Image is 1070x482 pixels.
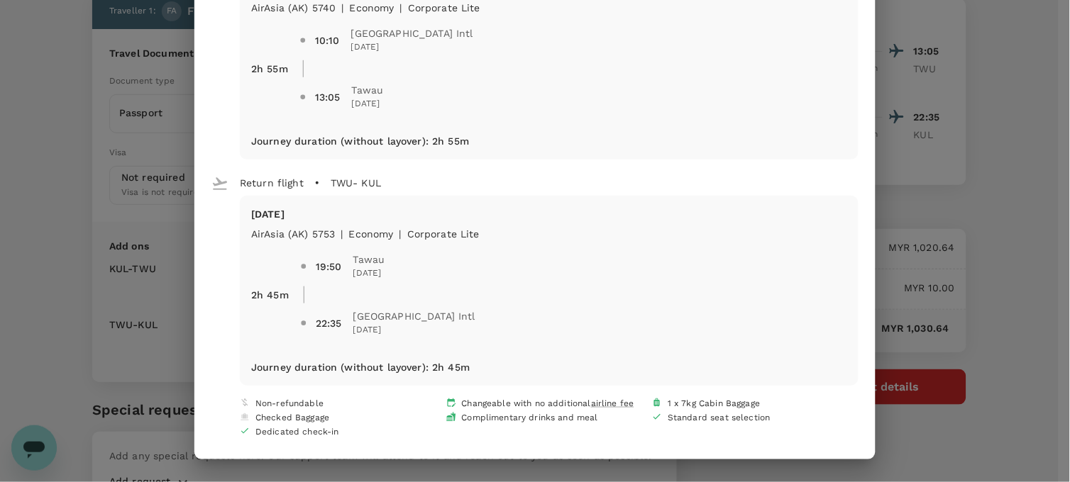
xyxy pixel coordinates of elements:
span: [DATE] [351,40,473,55]
span: [DATE] [353,267,385,281]
p: 2h 45m [251,288,289,302]
span: Tawau [353,252,385,267]
div: 19:50 [316,259,342,274]
div: 13:05 [315,90,341,104]
p: economy [349,227,394,241]
span: airline fee [591,398,634,408]
p: [DATE] [251,207,847,221]
span: Non-refundable [255,398,324,408]
span: | [341,228,343,240]
span: Complimentary drinks and meal [462,413,598,422]
p: AirAsia (AK) 5740 [251,1,336,15]
span: [GEOGRAPHIC_DATA] Intl [351,26,473,40]
p: economy [350,1,395,15]
p: 2h 55m [251,62,288,76]
div: 22:35 [316,316,342,330]
span: 1 x 7kg Cabin Baggage [668,398,760,408]
div: 10:10 [315,33,340,47]
span: [DATE] [352,97,384,111]
p: AirAsia (AK) 5753 [251,227,336,241]
span: [DATE] [353,323,475,337]
span: | [342,2,344,13]
span: Checked Baggage [255,413,329,422]
p: TWU - KUL [331,176,381,190]
span: Dedicated check-in [255,427,339,437]
span: | [400,2,402,13]
p: Corporate Lite [408,1,480,15]
span: Changeable with no additional [462,397,634,411]
span: Standard seat selection [668,413,770,422]
span: | [399,228,402,240]
p: Corporate Lite [407,227,480,241]
p: Journey duration (without layover) : 2h 55m [251,134,469,148]
span: [GEOGRAPHIC_DATA] Intl [353,309,475,323]
p: Journey duration (without layover) : 2h 45m [251,360,470,374]
p: Return flight [240,176,304,190]
span: Tawau [352,83,384,97]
